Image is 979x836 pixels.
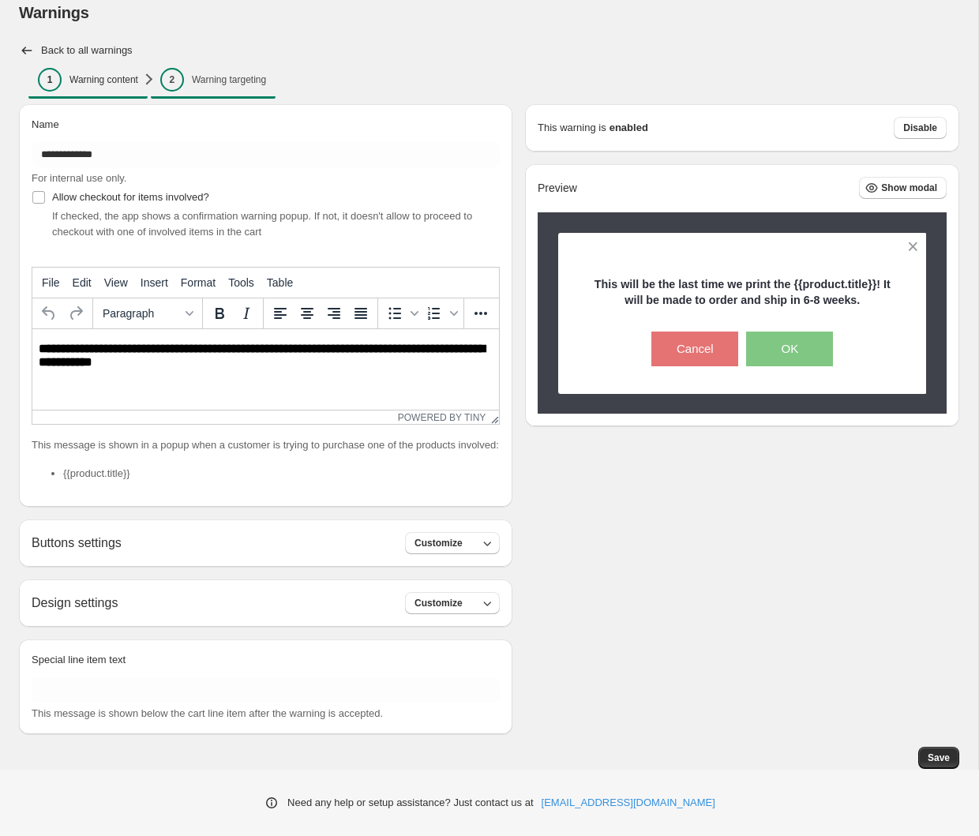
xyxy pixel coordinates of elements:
button: Disable [894,117,947,139]
p: This warning is [538,120,606,136]
div: Bullet list [381,300,421,327]
p: Warning content [69,73,138,86]
li: {{product.title}} [63,466,500,482]
span: File [42,276,60,289]
button: Align right [321,300,347,327]
button: Undo [36,300,62,327]
button: Redo [62,300,89,327]
p: This message is shown in a popup when a customer is trying to purchase one of the products involved: [32,437,500,453]
span: Table [267,276,293,289]
span: Disable [903,122,937,134]
h2: Preview [538,182,577,195]
button: Customize [405,532,500,554]
span: View [104,276,128,289]
span: This message is shown below the cart line item after the warning is accepted. [32,707,383,719]
button: OK [746,332,833,366]
h2: Buttons settings [32,535,122,550]
div: Numbered list [421,300,460,327]
strong: This will be the last time we print the {{product.title}}! It will be made to order and ship in 6... [595,278,891,306]
span: Name [32,118,59,130]
button: More... [467,300,494,327]
a: Powered by Tiny [398,412,486,423]
h2: Design settings [32,595,118,610]
button: Customize [405,592,500,614]
button: Align center [294,300,321,327]
div: 1 [38,68,62,92]
span: Show modal [881,182,937,194]
span: Paragraph [103,307,180,320]
span: Edit [73,276,92,289]
div: Resize [486,411,499,424]
h2: Back to all warnings [41,44,133,57]
span: Special line item text [32,654,126,665]
button: Cancel [651,332,738,366]
span: Save [928,752,950,764]
button: Align left [267,300,294,327]
span: Allow checkout for items involved? [52,191,209,203]
span: If checked, the app shows a confirmation warning popup. If not, it doesn't allow to proceed to ch... [52,210,472,238]
a: [EMAIL_ADDRESS][DOMAIN_NAME] [542,795,715,811]
button: Italic [233,300,260,327]
div: 2 [160,68,184,92]
button: Bold [206,300,233,327]
button: Save [918,747,959,769]
span: Format [181,276,216,289]
span: Tools [228,276,254,289]
span: Insert [141,276,168,289]
button: Formats [96,300,199,327]
p: Warning targeting [192,73,266,86]
button: Justify [347,300,374,327]
strong: enabled [610,120,648,136]
span: For internal use only. [32,172,126,184]
iframe: Rich Text Area [32,329,499,410]
span: Customize [414,537,463,549]
span: Customize [414,597,463,609]
button: Show modal [859,177,947,199]
span: Warnings [19,4,89,21]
